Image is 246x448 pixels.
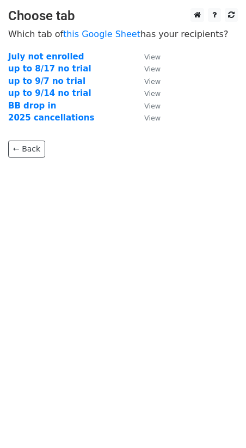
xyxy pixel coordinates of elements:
small: View [144,77,161,86]
small: View [144,65,161,73]
a: ← Back [8,141,45,158]
small: View [144,89,161,98]
a: 2025 cancellations [8,113,94,123]
small: View [144,114,161,122]
a: View [133,64,161,74]
a: View [133,88,161,98]
a: View [133,52,161,62]
a: View [133,101,161,111]
small: View [144,53,161,61]
a: up to 9/14 no trial [8,88,91,98]
small: View [144,102,161,110]
a: View [133,76,161,86]
a: July not enrolled [8,52,84,62]
h3: Choose tab [8,8,238,24]
p: Which tab of has your recipients? [8,28,238,40]
a: View [133,113,161,123]
a: up to 8/17 no trial [8,64,91,74]
a: this Google Sheet [63,29,140,39]
a: up to 9/7 no trial [8,76,85,86]
a: BB drop in [8,101,56,111]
